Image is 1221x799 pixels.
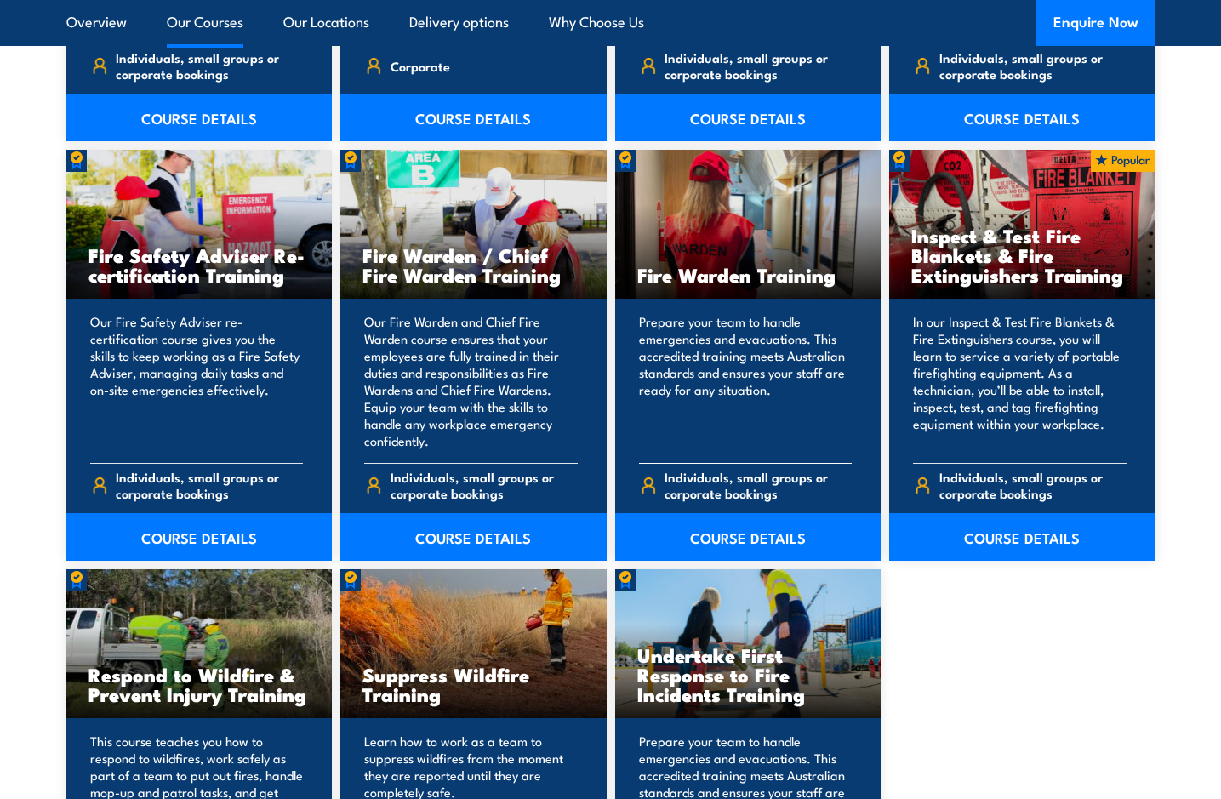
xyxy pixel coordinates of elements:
[66,94,333,141] a: COURSE DETAILS
[665,469,852,501] span: Individuals, small groups or corporate bookings
[889,513,1155,561] a: COURSE DETAILS
[116,469,303,501] span: Individuals, small groups or corporate bookings
[939,469,1127,501] span: Individuals, small groups or corporate bookings
[88,665,311,704] h3: Respond to Wildfire & Prevent Injury Training
[116,49,303,82] span: Individuals, small groups or corporate bookings
[913,313,1127,449] p: In our Inspect & Test Fire Blankets & Fire Extinguishers course, you will learn to service a vari...
[340,94,607,141] a: COURSE DETAILS
[637,265,859,284] h3: Fire Warden Training
[911,225,1133,284] h3: Inspect & Test Fire Blankets & Fire Extinguishers Training
[364,313,578,449] p: Our Fire Warden and Chief Fire Warden course ensures that your employees are fully trained in the...
[362,665,585,704] h3: Suppress Wildfire Training
[66,513,333,561] a: COURSE DETAILS
[90,313,304,449] p: Our Fire Safety Adviser re-certification course gives you the skills to keep working as a Fire Sa...
[391,53,450,79] span: Corporate
[391,469,578,501] span: Individuals, small groups or corporate bookings
[939,49,1127,82] span: Individuals, small groups or corporate bookings
[362,245,585,284] h3: Fire Warden / Chief Fire Warden Training
[615,94,882,141] a: COURSE DETAILS
[615,513,882,561] a: COURSE DETAILS
[889,94,1155,141] a: COURSE DETAILS
[639,313,853,449] p: Prepare your team to handle emergencies and evacuations. This accredited training meets Australia...
[88,245,311,284] h3: Fire Safety Adviser Re-certification Training
[637,645,859,704] h3: Undertake First Response to Fire Incidents Training
[665,49,852,82] span: Individuals, small groups or corporate bookings
[340,513,607,561] a: COURSE DETAILS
